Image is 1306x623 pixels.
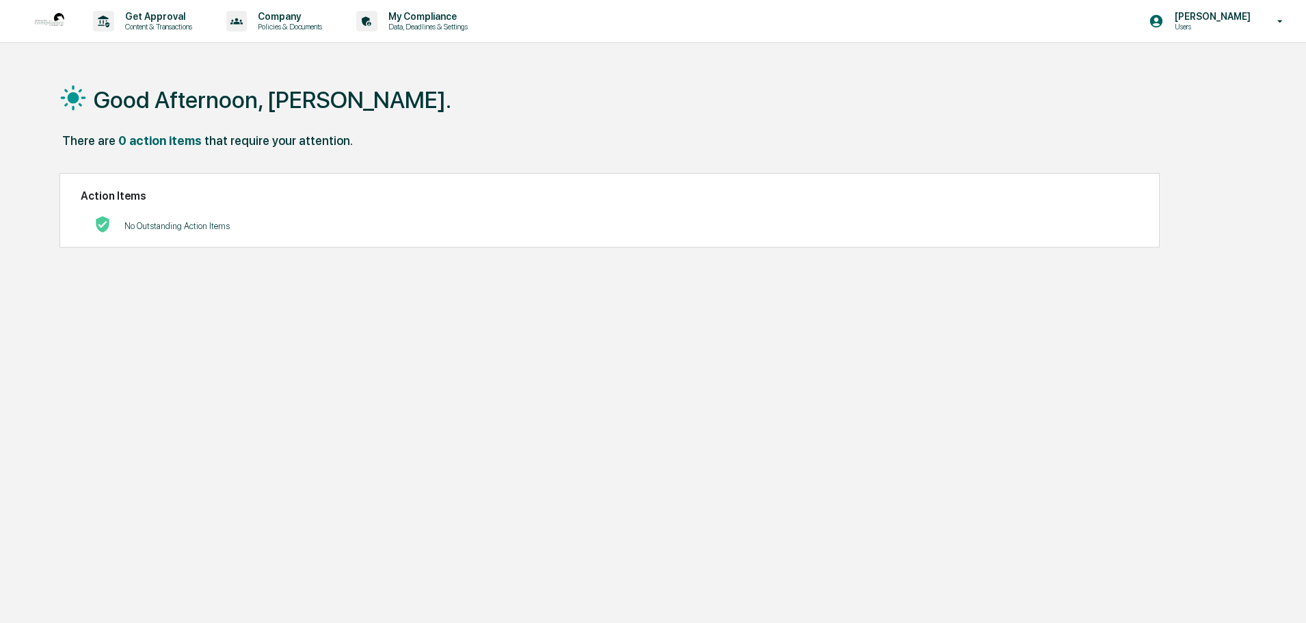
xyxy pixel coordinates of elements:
[114,22,199,31] p: Content & Transactions
[33,5,66,38] img: logo
[377,22,475,31] p: Data, Deadlines & Settings
[1164,22,1257,31] p: Users
[247,22,329,31] p: Policies & Documents
[204,133,353,148] div: that require your attention.
[118,133,202,148] div: 0 action items
[94,216,111,233] img: No Actions logo
[94,86,451,114] h1: Good Afternoon, [PERSON_NAME].
[247,11,329,22] p: Company
[1164,11,1257,22] p: [PERSON_NAME]
[81,189,1138,202] h2: Action Items
[377,11,475,22] p: My Compliance
[62,133,116,148] div: There are
[114,11,199,22] p: Get Approval
[124,221,230,231] p: No Outstanding Action Items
